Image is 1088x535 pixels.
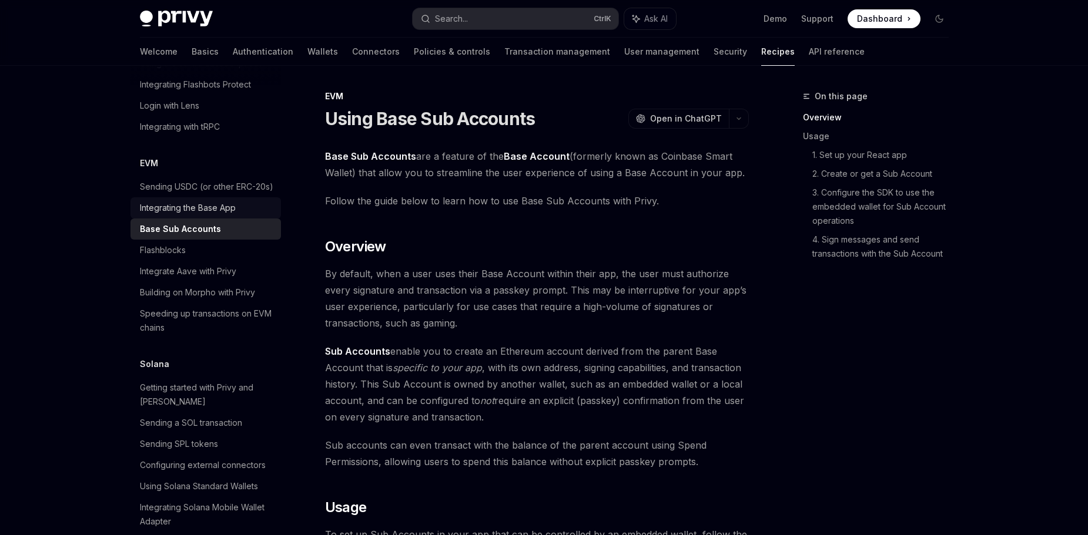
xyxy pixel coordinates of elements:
[812,164,958,183] a: 2. Create or get a Sub Account
[140,38,178,66] a: Welcome
[325,345,390,358] a: Sub Accounts
[130,176,281,197] a: Sending USDC (or other ERC-20s)
[140,243,186,257] div: Flashblocks
[594,14,611,23] span: Ctrl K
[812,146,958,164] a: 1. Set up your React app
[140,285,255,300] div: Building on Morpho with Privy
[140,120,220,134] div: Integrating with tRPC
[650,113,722,125] span: Open in ChatGPT
[140,264,236,278] div: Integrate Aave with Privy
[130,377,281,412] a: Getting started with Privy and [PERSON_NAME]
[192,38,219,66] a: Basics
[504,38,610,66] a: Transaction management
[130,282,281,303] a: Building on Morpho with Privy
[325,343,749,425] span: enable you to create an Ethereum account derived from the parent Base Account that is , with its ...
[803,127,958,146] a: Usage
[504,150,570,163] a: Base Account
[812,183,958,230] a: 3. Configure the SDK to use the embedded wallet for Sub Account operations
[414,38,490,66] a: Policies & controls
[848,9,920,28] a: Dashboard
[801,13,833,25] a: Support
[140,201,236,215] div: Integrating the Base App
[393,362,482,374] em: specific to your app
[628,109,729,129] button: Open in ChatGPT
[130,240,281,261] a: Flashblocks
[815,89,868,103] span: On this page
[130,95,281,116] a: Login with Lens
[140,11,213,27] img: dark logo
[761,38,795,66] a: Recipes
[130,218,281,240] a: Base Sub Accounts
[130,497,281,532] a: Integrating Solana Mobile Wallet Adapter
[140,437,218,451] div: Sending SPL tokens
[325,148,749,181] span: are a feature of the (formerly known as Coinbase Smart Wallet) that allow you to streamline the u...
[809,38,865,66] a: API reference
[130,74,281,95] a: Integrating Flashbots Protect
[130,412,281,433] a: Sending a SOL transaction
[930,9,949,28] button: Toggle dark mode
[325,90,749,102] div: EVM
[140,416,242,430] div: Sending a SOL transaction
[435,12,468,26] div: Search...
[325,265,749,331] span: By default, when a user uses their Base Account within their app, the user must authorize every s...
[140,500,274,529] div: Integrating Solana Mobile Wallet Adapter
[130,116,281,137] a: Integrating with tRPC
[140,458,266,472] div: Configuring external connectors
[325,498,367,517] span: Usage
[130,455,281,476] a: Configuring external connectors
[130,433,281,455] a: Sending SPL tokens
[130,197,281,218] a: Integrating the Base App
[413,8,618,29] button: Search...CtrlK
[644,13,668,25] span: Ask AI
[325,437,749,470] span: Sub accounts can even transact with the balance of the parent account using Spend Permissions, al...
[140,156,158,170] h5: EVM
[140,99,199,113] div: Login with Lens
[130,261,281,282] a: Integrate Aave with Privy
[325,237,386,256] span: Overview
[624,38,699,66] a: User management
[233,38,293,66] a: Authentication
[624,8,676,29] button: Ask AI
[480,395,494,406] em: not
[130,303,281,338] a: Speeding up transactions on EVM chains
[140,357,169,371] h5: Solana
[764,13,787,25] a: Demo
[325,150,416,163] a: Base Sub Accounts
[140,381,274,409] div: Getting started with Privy and [PERSON_NAME]
[812,230,958,263] a: 4. Sign messages and send transactions with the Sub Account
[325,193,749,209] span: Follow the guide below to learn how to use Base Sub Accounts with Privy.
[803,108,958,127] a: Overview
[140,78,251,92] div: Integrating Flashbots Protect
[352,38,400,66] a: Connectors
[140,222,221,236] div: Base Sub Accounts
[325,108,535,129] h1: Using Base Sub Accounts
[130,476,281,497] a: Using Solana Standard Wallets
[857,13,902,25] span: Dashboard
[140,180,273,194] div: Sending USDC (or other ERC-20s)
[140,479,258,493] div: Using Solana Standard Wallets
[307,38,338,66] a: Wallets
[140,307,274,335] div: Speeding up transactions on EVM chains
[714,38,747,66] a: Security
